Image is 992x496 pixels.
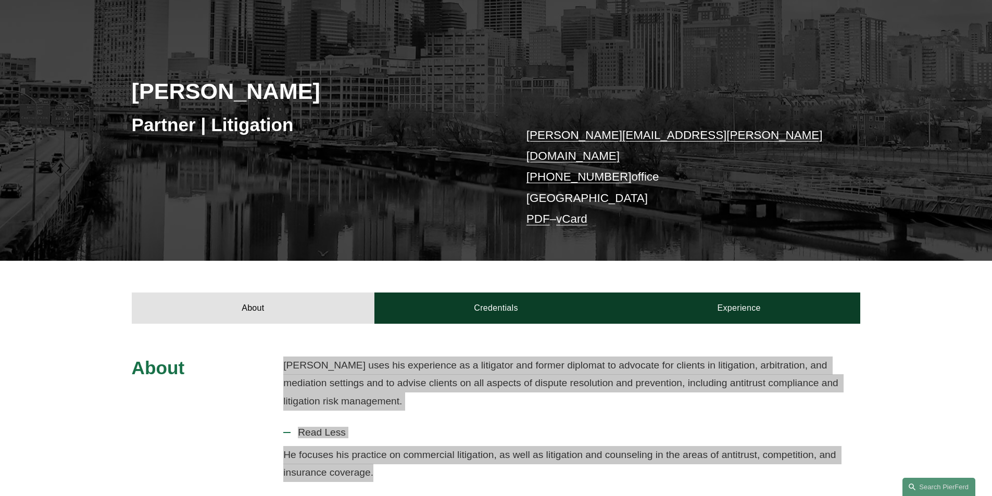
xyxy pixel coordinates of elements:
[526,129,823,162] a: [PERSON_NAME][EMAIL_ADDRESS][PERSON_NAME][DOMAIN_NAME]
[132,358,185,378] span: About
[902,478,975,496] a: Search this site
[374,292,618,324] a: Credentials
[283,446,860,490] div: Read Less
[283,357,860,411] p: [PERSON_NAME] uses his experience as a litigator and former diplomat to advocate for clients in l...
[556,212,587,225] a: vCard
[283,419,860,446] button: Read Less
[291,427,860,438] span: Read Less
[132,78,496,105] h2: [PERSON_NAME]
[526,170,632,183] a: [PHONE_NUMBER]
[526,212,550,225] a: PDF
[526,125,830,230] p: office [GEOGRAPHIC_DATA] –
[132,113,496,136] h3: Partner | Litigation
[618,292,861,324] a: Experience
[132,292,375,324] a: About
[283,446,860,482] p: He focuses his practice on commercial litigation, as well as litigation and counseling in the are...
